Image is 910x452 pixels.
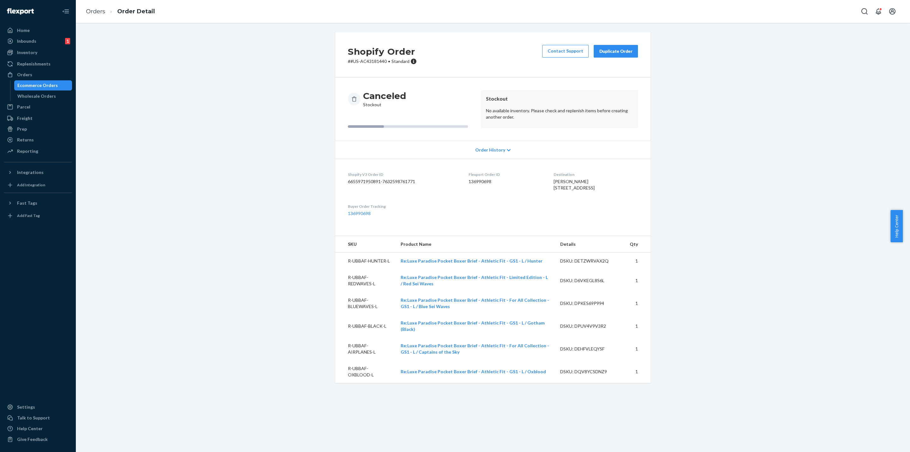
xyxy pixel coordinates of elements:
dd: 6655971950891-7632598761771 [348,178,458,185]
a: Re:Luxe Paradise Pocket Boxer Brief - Athletic Fit - Limited Edition - L / Red Sei Waves [401,275,548,286]
td: 1 [625,292,651,315]
th: Details [555,236,625,253]
a: Freight [4,113,72,123]
div: Integrations [17,169,44,176]
header: Stockout [486,95,633,102]
a: Reporting [4,146,72,156]
div: DSKU: DPKES69P994 [560,300,620,306]
div: Prep [17,126,27,132]
div: Replenishments [17,61,51,67]
a: 136990698 [348,211,371,216]
dt: Shopify V3 Order ID [348,172,458,177]
a: Re:Luxe Paradise Pocket Boxer Brief - Athletic Fit - For All Collection - GS1 - L / Blue Sei Waves [401,297,549,309]
td: R-UBBAF-AIRPLANES-L [335,337,396,360]
button: Open notifications [872,5,885,18]
div: DSKU: D6VKEGL8S6L [560,277,620,284]
button: Fast Tags [4,198,72,208]
td: R-UBBAF-HUNTER-L [335,253,396,269]
div: Inventory [17,49,37,56]
a: Re:Luxe Paradise Pocket Boxer Brief - Athletic Fit - GS1 - L / Gotham (Black) [401,320,545,332]
dt: Destination [554,172,638,177]
td: 1 [625,315,651,337]
a: Returns [4,135,72,145]
a: Prep [4,124,72,134]
a: Add Integration [4,180,72,190]
div: Add Fast Tag [17,213,40,218]
button: Help Center [890,210,903,242]
th: Product Name [396,236,555,253]
a: Contact Support [542,45,589,58]
div: Add Integration [17,182,45,188]
a: Settings [4,402,72,412]
div: Fast Tags [17,200,37,206]
div: Give Feedback [17,436,48,443]
a: Inbounds1 [4,36,72,46]
div: Orders [17,71,32,78]
p: No available inventory. Please check and replenish items before creating another order. [486,108,633,120]
th: Qty [625,236,651,253]
div: DSKU: DPUV4V9V3R2 [560,323,620,329]
dt: Flexport Order ID [469,172,543,177]
td: R-UBBAF-REDWAVES-L [335,269,396,292]
button: Close Navigation [59,5,72,18]
div: DSKU: DEHFVLEQYSF [560,346,620,352]
td: 1 [625,269,651,292]
a: Talk to Support [4,413,72,423]
div: DSKU: DQV8YCSDNZ9 [560,368,620,375]
div: DSKU: DETZWRVAX2Q [560,258,620,264]
ol: breadcrumbs [81,2,160,21]
div: Duplicate Order [599,48,633,54]
div: Help Center [17,425,43,432]
button: Duplicate Order [594,45,638,58]
div: Parcel [17,104,30,110]
dt: Buyer Order Tracking [348,204,458,209]
td: 1 [625,253,651,269]
button: Open Search Box [858,5,871,18]
td: R-UBBAF-BLACK-L [335,315,396,337]
a: Orders [4,70,72,80]
a: Re:Luxe Paradise Pocket Boxer Brief - Athletic Fit - GS1 - L / Oxblood [401,369,546,374]
a: Re:Luxe Paradise Pocket Boxer Brief - Athletic Fit - For All Collection - GS1 - L / Captains of t... [401,343,549,355]
div: Ecommerce Orders [17,82,58,89]
button: Give Feedback [4,434,72,444]
th: SKU [335,236,396,253]
div: Talk to Support [17,415,50,421]
td: 1 [625,360,651,383]
div: Home [17,27,30,34]
a: Orders [86,8,105,15]
a: Parcel [4,102,72,112]
h3: Canceled [363,90,406,102]
a: Re:Luxe Paradise Pocket Boxer Brief - Athletic Fit - GS1 - L / Hunter [401,258,543,263]
dd: 136990698 [469,178,543,185]
a: Order Detail [117,8,155,15]
div: Returns [17,137,34,143]
span: Order History [475,147,505,153]
button: Integrations [4,167,72,177]
td: 1 [625,337,651,360]
a: Wholesale Orders [14,91,72,101]
a: Add Fast Tag [4,211,72,221]
div: Stockout [363,90,406,108]
a: Home [4,25,72,35]
h2: Shopify Order [348,45,417,58]
div: Inbounds [17,38,36,44]
div: Reporting [17,148,38,154]
a: Replenishments [4,59,72,69]
div: 1 [65,38,70,44]
td: R-UBBAF-BLUEWAVES-L [335,292,396,315]
span: [PERSON_NAME] [STREET_ADDRESS] [554,179,595,190]
a: Ecommerce Orders [14,80,72,90]
span: Standard [391,59,409,64]
td: R-UBBAF-OXBLOOD-L [335,360,396,383]
span: • [388,59,390,64]
p: # #US-AC43181440 [348,58,417,65]
a: Help Center [4,424,72,434]
div: Wholesale Orders [17,93,56,99]
a: Inventory [4,47,72,58]
div: Freight [17,115,33,121]
img: Flexport logo [7,8,34,15]
div: Settings [17,404,35,410]
button: Open account menu [886,5,899,18]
